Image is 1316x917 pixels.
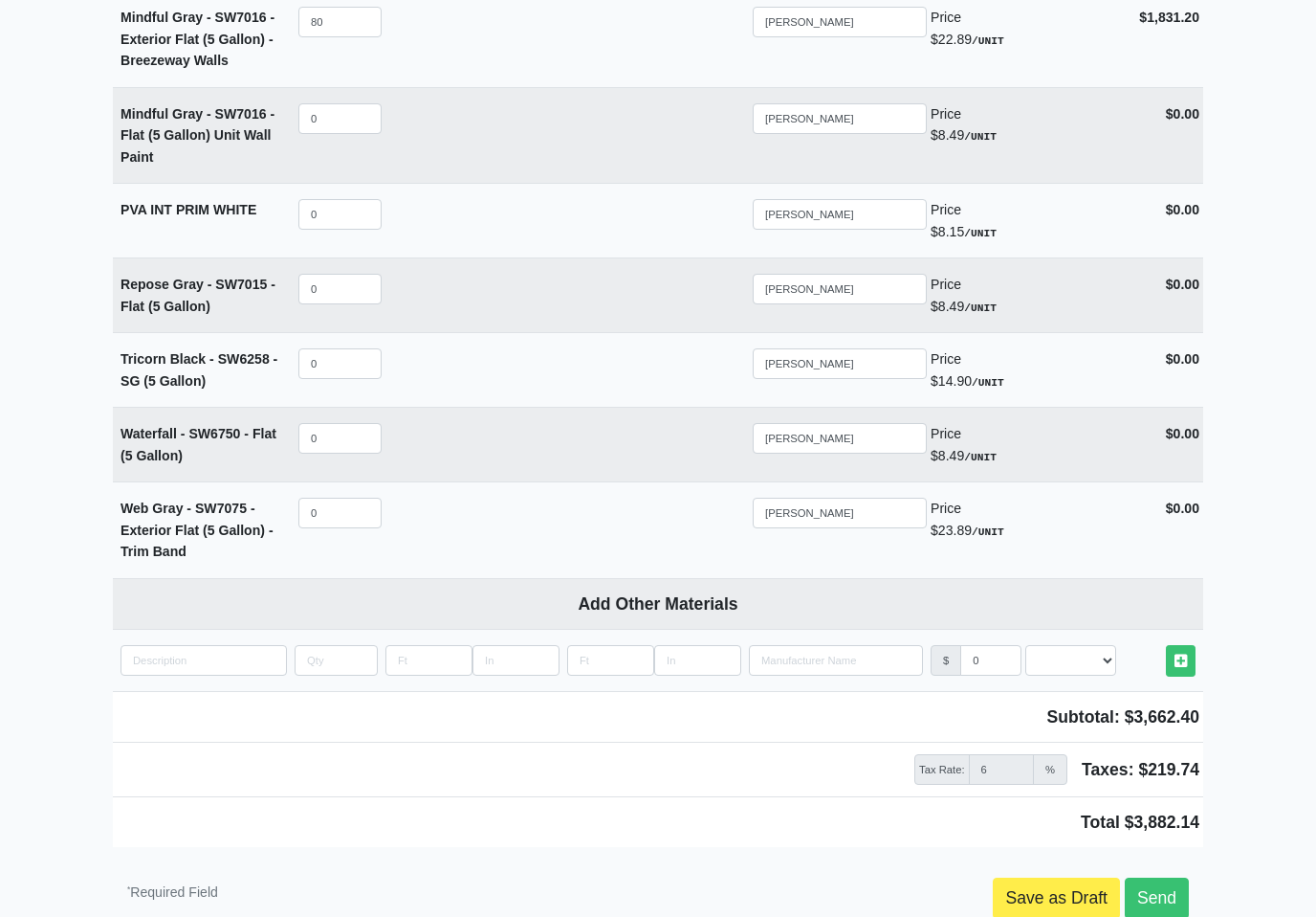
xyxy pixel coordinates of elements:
input: Length [472,645,559,676]
span: % [1033,754,1067,785]
input: quantity [298,103,382,134]
input: Search [753,274,927,304]
input: quantity [298,199,382,230]
input: quantity [295,645,378,676]
strong: $0.00 [1166,202,1199,217]
input: Search [753,7,927,37]
div: $8.49 [931,103,1112,146]
strong: $0.00 [1166,426,1199,441]
div: $14.90 [931,348,1112,391]
input: quantity [298,7,382,37]
input: Search [753,199,927,230]
input: Length [385,645,472,676]
div: Price [931,103,1112,125]
b: Add Other Materials [578,594,737,614]
span: Tax Rate: [914,754,970,785]
input: Search [749,645,923,676]
strong: /UNIT [972,35,1004,47]
input: quantity [121,645,287,676]
strong: Repose Gray - SW7015 - Flat (5 Gallon) [121,277,275,314]
input: manufacturer [960,645,1021,676]
input: quantity [298,498,382,528]
input: quantity [298,423,382,454]
div: $8.49 [931,274,1112,317]
input: Search [753,103,927,134]
input: quantity [298,348,382,379]
strong: /UNIT [964,452,997,463]
strong: $0.00 [1166,351,1199,367]
strong: $0.00 [1166,501,1199,516]
strong: Waterfall - SW6750 - Flat (5 Gallon) [121,426,276,463]
div: Price [931,498,1112,520]
strong: $0.00 [1166,106,1199,122]
input: quantity [298,274,382,304]
span: Subtotal: $3,662.40 [1047,707,1199,727]
strong: /UNIT [972,526,1004,538]
strong: /UNIT [964,228,997,239]
strong: /UNIT [964,131,997,143]
strong: PVA INT PRIM WHITE [121,202,256,217]
div: $ [931,645,961,676]
input: Search [753,498,927,528]
strong: Web Gray - SW7075 - Exterior Flat (5 Gallon) - Trim Band [121,501,274,559]
span: Total $3,882.14 [1081,813,1199,832]
div: Price [931,274,1112,296]
div: $8.15 [931,199,1112,242]
div: Price [931,423,1112,445]
strong: Mindful Gray - SW7016 - Exterior Flat (5 Gallon) - Breezeway Walls [121,10,274,68]
input: Length [654,645,741,676]
strong: $1,831.20 [1139,10,1199,25]
strong: /UNIT [972,377,1004,389]
input: Search [753,348,927,379]
input: Length [567,645,654,676]
div: Price [931,7,1112,29]
div: Price [931,199,1112,221]
div: $22.89 [931,7,1112,50]
div: Price [931,348,1112,370]
div: $8.49 [931,423,1112,466]
strong: Tricorn Black - SW6258 - SG (5 Gallon) [121,351,277,389]
input: Search [753,423,927,454]
strong: $0.00 [1166,277,1199,292]
small: Required Field [127,884,218,900]
span: Taxes: $219.74 [1082,756,1199,783]
strong: /UNIT [964,302,997,314]
div: $23.89 [931,498,1112,541]
strong: Mindful Gray - SW7016 - Flat (5 Gallon) Unit Wall Paint [121,106,274,165]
